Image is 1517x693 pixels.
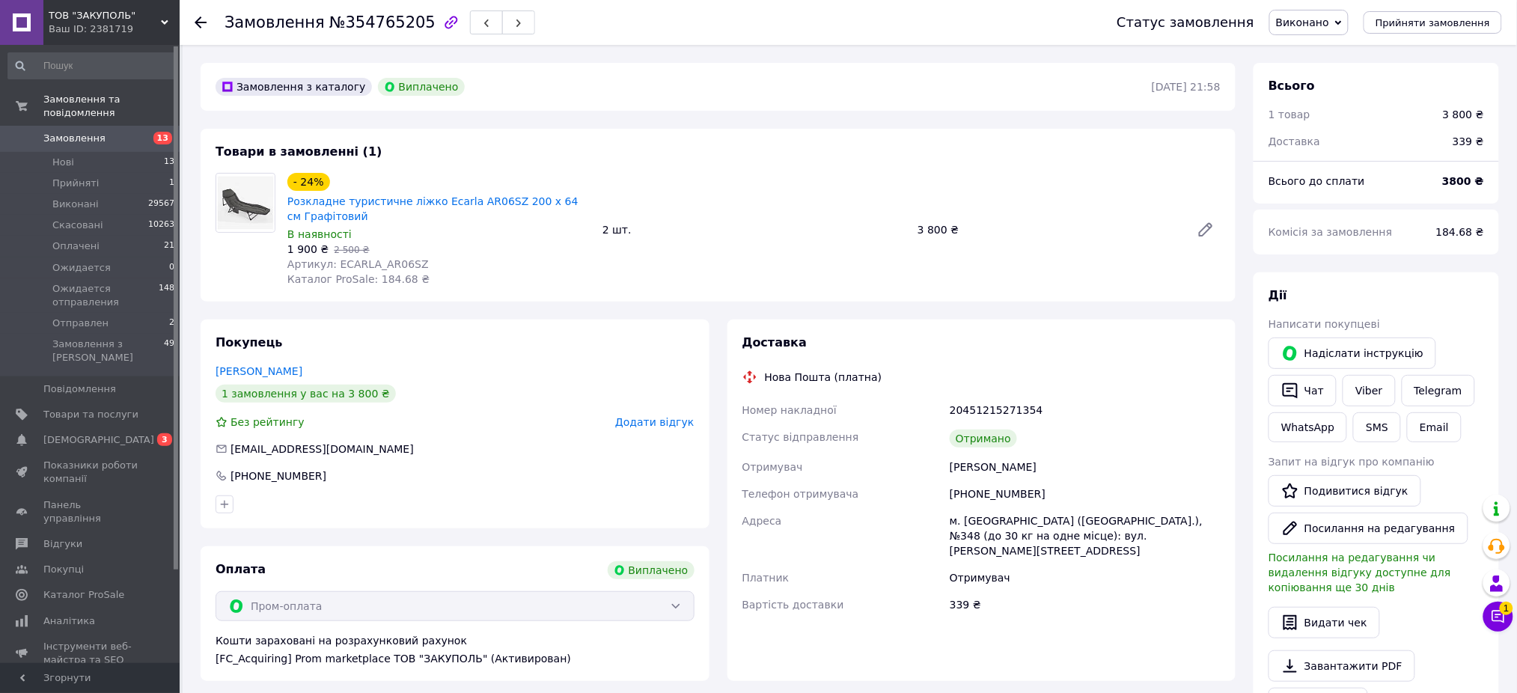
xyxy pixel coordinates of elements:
[329,13,436,31] span: №354765205
[7,52,176,79] input: Пошук
[1444,125,1493,158] div: 339 ₴
[1269,338,1436,369] button: Надіслати інструкцію
[287,173,330,191] div: - 24%
[216,365,302,377] a: [PERSON_NAME]
[742,431,859,443] span: Статус відправлення
[287,243,329,255] span: 1 900 ₴
[216,651,695,666] div: [FC_Acquiring] Prom marketplace ТОВ "ЗАКУПОЛЬ" (Активирован)
[43,132,106,145] span: Замовлення
[742,572,790,584] span: Платник
[157,433,172,446] span: 3
[1402,375,1475,406] a: Telegram
[1269,475,1421,507] a: Подивитися відгук
[1269,288,1287,302] span: Дії
[742,515,782,527] span: Адреса
[742,599,844,611] span: Вартість доставки
[1269,226,1393,238] span: Комісія за замовлення
[216,174,275,232] img: Розкладне туристичне ліжко Ecarla AR06SZ 200 x 64 см Графітовий
[287,258,429,270] span: Артикул: ECARLA_AR06SZ
[43,382,116,396] span: Повідомлення
[950,430,1017,448] div: Отримано
[216,385,396,403] div: 1 замовлення у вас на 3 800 ₴
[761,370,886,385] div: Нова Пошта (платна)
[49,9,161,22] span: ТОВ "ЗАКУПОЛЬ"
[1269,456,1435,468] span: Запит на відгук про компанію
[43,459,138,486] span: Показники роботи компанії
[43,640,138,667] span: Інструменти веб-майстра та SEO
[742,461,803,473] span: Отримувач
[1269,318,1380,330] span: Написати покупцеві
[164,338,174,364] span: 49
[947,454,1224,480] div: [PERSON_NAME]
[52,198,99,211] span: Виконані
[164,156,174,169] span: 13
[216,335,283,349] span: Покупець
[947,591,1224,618] div: 339 ₴
[947,564,1224,591] div: Отримувач
[608,561,695,579] div: Виплачено
[742,488,859,500] span: Телефон отримувача
[229,468,328,483] div: [PHONE_NUMBER]
[1376,17,1490,28] span: Прийняти замовлення
[43,614,95,628] span: Аналітика
[1269,175,1365,187] span: Всього до сплати
[52,338,164,364] span: Замовлення з [PERSON_NAME]
[43,588,124,602] span: Каталог ProSale
[1483,602,1513,632] button: Чат з покупцем1
[43,563,84,576] span: Покупці
[1407,412,1462,442] button: Email
[1269,135,1320,147] span: Доставка
[947,480,1224,507] div: [PHONE_NUMBER]
[334,245,369,255] span: 2 500 ₴
[52,317,109,330] span: Отправлен
[1269,412,1347,442] a: WhatsApp
[52,261,111,275] span: Ожидается
[52,239,100,253] span: Оплачені
[164,239,174,253] span: 21
[159,282,174,309] span: 148
[287,195,579,222] a: Розкладне туристичне ліжко Ecarla AR06SZ 200 x 64 см Графітовий
[1269,79,1315,93] span: Всього
[195,15,207,30] div: Повернутися назад
[1269,513,1468,544] button: Посилання на редагування
[1353,412,1401,442] button: SMS
[1436,226,1484,238] span: 184.68 ₴
[52,219,103,232] span: Скасовані
[947,507,1224,564] div: м. [GEOGRAPHIC_DATA] ([GEOGRAPHIC_DATA].), №348 (до 30 кг на одне місце): вул. [PERSON_NAME][STRE...
[1269,650,1415,682] a: Завантажити PDF
[1269,375,1337,406] button: Чат
[742,404,837,416] span: Номер накладної
[52,282,159,309] span: Ожидается отправления
[216,78,372,96] div: Замовлення з каталогу
[1343,375,1395,406] a: Viber
[216,562,266,576] span: Оплата
[153,132,172,144] span: 13
[1276,16,1329,28] span: Виконано
[43,433,154,447] span: [DEMOGRAPHIC_DATA]
[1500,601,1513,614] span: 1
[1117,15,1254,30] div: Статус замовлення
[615,416,694,428] span: Додати відгук
[43,537,82,551] span: Відгуки
[1269,109,1310,120] span: 1 товар
[1191,215,1221,245] a: Редагувати
[216,144,382,159] span: Товари в замовленні (1)
[216,633,695,666] div: Кошти зараховані на розрахунковий рахунок
[52,156,74,169] span: Нові
[1442,175,1484,187] b: 3800 ₴
[1152,81,1221,93] time: [DATE] 21:58
[947,397,1224,424] div: 20451215271354
[225,13,325,31] span: Замовлення
[1269,607,1380,638] button: Видати чек
[1443,107,1484,122] div: 3 800 ₴
[49,22,180,36] div: Ваш ID: 2381719
[287,228,352,240] span: В наявності
[596,219,912,240] div: 2 шт.
[912,219,1185,240] div: 3 800 ₴
[231,416,305,428] span: Без рейтингу
[43,498,138,525] span: Панель управління
[378,78,465,96] div: Виплачено
[169,177,174,190] span: 1
[169,317,174,330] span: 2
[231,443,414,455] span: [EMAIL_ADDRESS][DOMAIN_NAME]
